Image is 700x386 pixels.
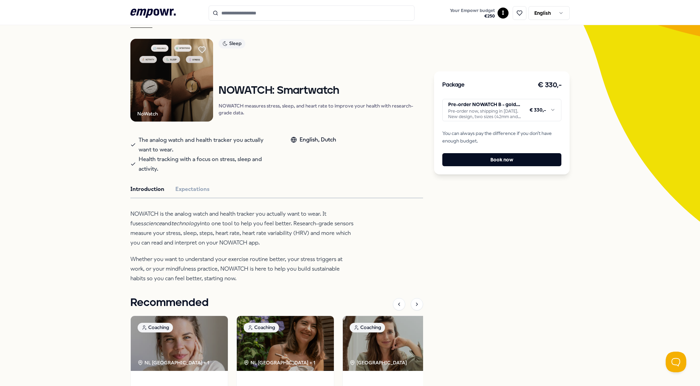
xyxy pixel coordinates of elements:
a: Sleep [219,39,423,51]
span: The analog watch and health tracker you actually want to wear. [139,135,277,155]
p: Whether you want to understand your exercise routine better, your stress triggers at work, or you... [130,254,353,283]
img: Product Image [130,39,213,122]
button: Introduction [130,185,164,194]
div: NoWatch [137,110,158,117]
img: package image [131,316,228,371]
img: package image [343,316,440,371]
p: NOWATCH is the analog watch and health tracker you actually want to wear. It fuses and into one t... [130,209,353,248]
span: You can always pay the difference if you don't have enough budget. [442,129,561,145]
img: package image [237,316,334,371]
em: science [143,220,162,227]
div: English, Dutch [291,135,336,144]
button: I [498,8,509,19]
input: Search for products, categories or subcategories [209,5,415,21]
h1: Recommended [130,294,209,311]
a: Your Empowr budget€250 [447,6,498,20]
p: NOWATCH measures stress, sleep, and heart rate to improve your health with research-grade data. [219,102,423,116]
span: Health tracking with a focus on stress, sleep and activity. [139,155,277,174]
div: Coaching [138,323,173,332]
em: technology [171,220,200,227]
h1: NOWATCH: Smartwatch [219,85,423,97]
div: NL [GEOGRAPHIC_DATA] + 1 [244,359,315,366]
span: Your Empowr budget [450,8,495,13]
div: Sleep [219,39,245,48]
button: Book now [442,153,561,166]
div: Coaching [350,323,385,332]
button: Your Empowr budget€250 [448,7,496,20]
h3: € 330,- [538,80,562,91]
h3: Package [442,81,464,90]
iframe: Help Scout Beacon - Open [666,352,686,372]
div: Coaching [244,323,279,332]
button: Expectations [175,185,210,194]
span: € 250 [450,13,495,19]
div: [GEOGRAPHIC_DATA] [350,359,408,366]
div: NL [GEOGRAPHIC_DATA] + 1 [138,359,209,366]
